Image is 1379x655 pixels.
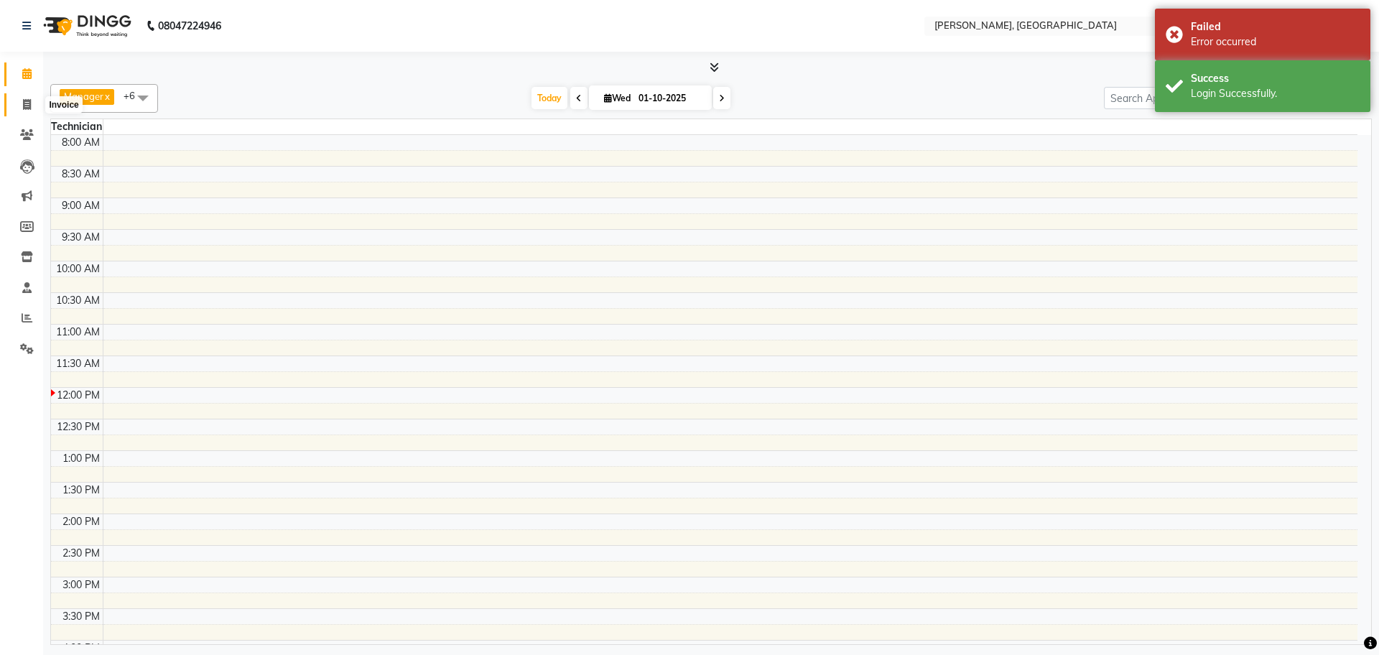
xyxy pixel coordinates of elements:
div: 1:30 PM [60,483,103,498]
div: 1:00 PM [60,451,103,466]
input: 2025-10-01 [634,88,706,109]
div: 9:30 AM [59,230,103,245]
div: Login Successfully. [1191,86,1360,101]
div: Technician [51,119,103,134]
div: 12:00 PM [54,388,103,403]
div: 3:00 PM [60,577,103,593]
div: Invoice [45,96,82,113]
div: 8:00 AM [59,135,103,150]
div: 8:30 AM [59,167,103,182]
span: Manager [64,90,103,102]
input: Search Appointment [1104,87,1230,109]
span: Today [531,87,567,109]
div: 2:00 PM [60,514,103,529]
div: Failed [1191,19,1360,34]
div: 10:00 AM [53,261,103,277]
div: 2:30 PM [60,546,103,561]
div: 11:30 AM [53,356,103,371]
div: 3:30 PM [60,609,103,624]
div: 10:30 AM [53,293,103,308]
a: x [103,90,110,102]
div: 12:30 PM [54,419,103,435]
b: 08047224946 [158,6,221,46]
img: logo [37,6,135,46]
div: Error occurred [1191,34,1360,50]
span: Wed [600,93,634,103]
div: 9:00 AM [59,198,103,213]
div: Success [1191,71,1360,86]
span: +6 [124,90,146,101]
div: 11:00 AM [53,325,103,340]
